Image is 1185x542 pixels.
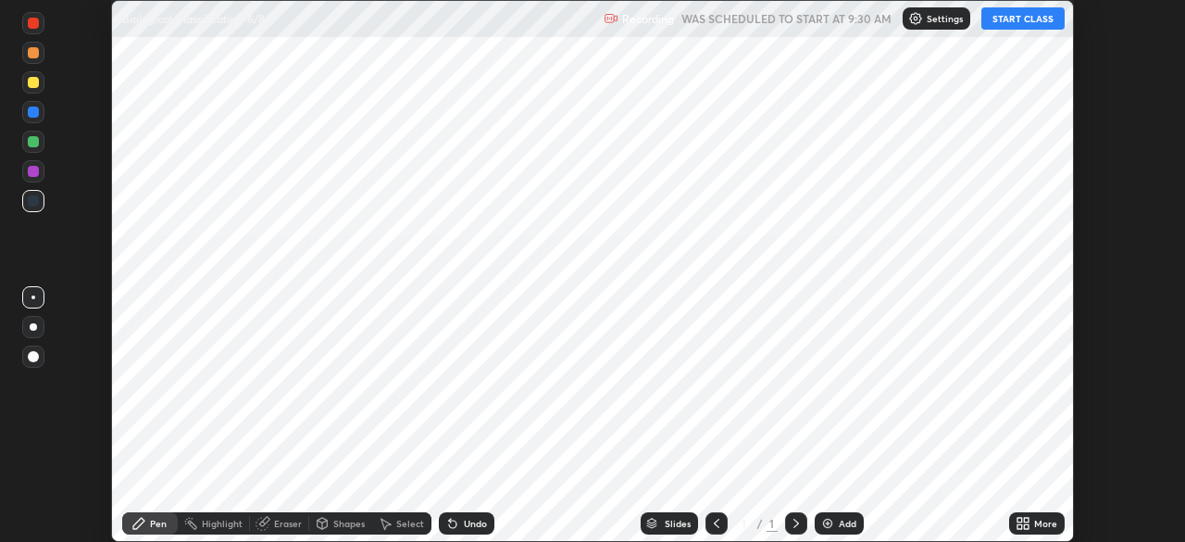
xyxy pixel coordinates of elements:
div: Highlight [202,519,243,528]
button: START CLASS [981,7,1065,30]
img: add-slide-button [820,516,835,531]
div: / [757,518,763,529]
p: Settings [927,14,963,23]
div: 1 [735,518,754,529]
div: More [1034,519,1057,528]
div: Undo [464,519,487,528]
img: class-settings-icons [908,11,923,26]
div: Add [839,519,856,528]
h5: WAS SCHEDULED TO START AT 9:30 AM [681,10,892,27]
div: 1 [767,515,778,532]
div: Shapes [333,519,365,528]
p: Biological Classification-6/8 [122,11,265,26]
p: Recording [622,12,674,26]
img: recording.375f2c34.svg [604,11,618,26]
div: Select [396,519,424,528]
div: Eraser [274,519,302,528]
div: Slides [665,519,691,528]
div: Pen [150,519,167,528]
